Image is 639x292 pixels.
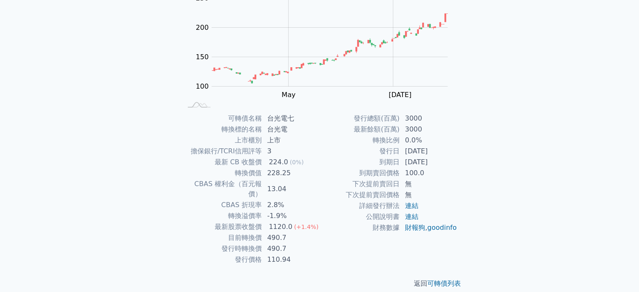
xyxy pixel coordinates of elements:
[182,135,262,146] td: 上市櫃別
[320,211,400,222] td: 公開說明書
[320,200,400,211] td: 詳細發行辦法
[196,24,209,32] tspan: 200
[400,124,458,135] td: 3000
[320,157,400,168] td: 到期日
[400,113,458,124] td: 3000
[281,91,295,99] tspan: May
[400,168,458,179] td: 100.0
[320,146,400,157] td: 發行日
[427,224,457,231] a: goodinfo
[400,146,458,157] td: [DATE]
[172,279,468,289] p: 返回
[262,135,320,146] td: 上市
[182,146,262,157] td: 擔保銀行/TCRI信用評等
[182,243,262,254] td: 發行時轉換價
[400,135,458,146] td: 0.0%
[182,168,262,179] td: 轉換價值
[320,179,400,189] td: 下次提前賣回日
[267,222,294,232] div: 1120.0
[290,159,304,166] span: (0%)
[320,189,400,200] td: 下次提前賣回價格
[405,213,418,221] a: 連結
[196,82,209,90] tspan: 100
[320,135,400,146] td: 轉換比例
[262,113,320,124] td: 台光電七
[212,13,447,84] g: Series
[320,113,400,124] td: 發行總額(百萬)
[320,124,400,135] td: 最新餘額(百萬)
[196,53,209,61] tspan: 150
[262,168,320,179] td: 228.25
[320,222,400,233] td: 財務數據
[182,179,262,200] td: CBAS 權利金（百元報價）
[427,279,461,287] a: 可轉債列表
[400,179,458,189] td: 無
[405,202,418,210] a: 連結
[182,221,262,232] td: 最新股票收盤價
[400,157,458,168] td: [DATE]
[400,222,458,233] td: ,
[262,254,320,265] td: 110.94
[182,254,262,265] td: 發行價格
[262,243,320,254] td: 490.7
[262,146,320,157] td: 3
[294,224,318,230] span: (+1.4%)
[182,124,262,135] td: 轉換標的名稱
[262,210,320,221] td: -1.9%
[320,168,400,179] td: 到期賣回價格
[182,200,262,210] td: CBAS 折現率
[182,210,262,221] td: 轉換溢價率
[262,232,320,243] td: 490.7
[182,232,262,243] td: 目前轉換價
[182,157,262,168] td: 最新 CB 收盤價
[262,124,320,135] td: 台光電
[400,189,458,200] td: 無
[405,224,425,231] a: 財報狗
[262,179,320,200] td: 13.04
[182,113,262,124] td: 可轉債名稱
[262,200,320,210] td: 2.8%
[389,91,411,99] tspan: [DATE]
[267,157,290,167] div: 224.0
